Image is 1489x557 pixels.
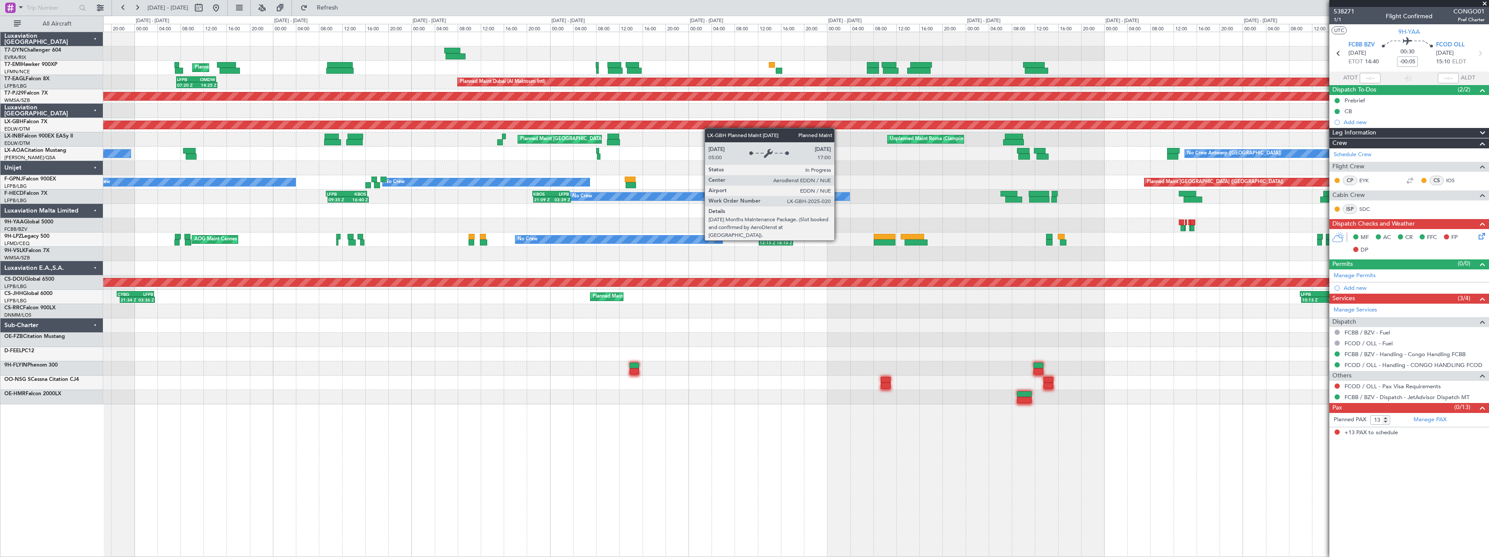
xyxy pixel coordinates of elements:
div: 08:00 [180,24,203,32]
div: 12:00 [1174,24,1197,32]
span: Dispatch [1332,317,1356,327]
a: FCOD / OLL - Handling - CONGO HANDLING FCOD [1345,361,1482,369]
a: T7-EMIHawker 900XP [4,62,57,67]
div: 20:00 [1220,24,1243,32]
input: Trip Number [26,1,76,14]
div: 17:40 Z [1323,297,1344,302]
div: 20:00 [250,24,273,32]
a: FCBB / BZV - Dispatch - JetAdvisor Dispatch MT [1345,393,1469,401]
div: 16:00 [504,24,527,32]
div: CB [1345,108,1352,115]
a: LFPB/LBG [4,83,27,89]
div: 16:00 [1058,24,1081,32]
div: 04:00 [850,24,873,32]
div: 04:00 [989,24,1012,32]
div: Flight Confirmed [1386,12,1433,21]
span: FFC [1427,233,1437,242]
a: Manage Permits [1334,272,1376,280]
div: 16:00 [919,24,942,32]
span: Pref Charter [1453,16,1485,23]
div: 20:00 [1081,24,1104,32]
div: 12:15 Z [760,240,776,245]
div: No Crew [572,190,592,203]
a: LFPB/LBG [4,183,27,190]
span: Dispatch Checks and Weather [1332,219,1415,229]
div: 20:00 [388,24,411,32]
div: No Crew [518,233,538,246]
div: 12:00 [619,24,642,32]
div: Unplanned Maint Roma (Ciampino) [890,133,968,146]
span: 9H-VSLK [4,248,26,253]
a: EDLW/DTM [4,126,30,132]
div: 12:00 [1035,24,1058,32]
div: 16:40 Z [348,197,368,202]
a: LX-GBHFalcon 7X [4,119,47,125]
a: LFMD/CEQ [4,240,30,247]
span: ETOT [1348,58,1363,66]
div: [DATE] - [DATE] [1244,17,1277,25]
div: 00:00 [966,24,989,32]
div: 16:00 [1197,24,1220,32]
span: 9H-YAA [4,220,24,225]
div: 12:00 [481,24,504,32]
div: 03:36 Z [138,297,154,302]
div: LFMD [758,234,775,239]
div: KBOS [533,191,551,197]
div: 04:00 [1266,24,1289,32]
a: OE-FZBCitation Mustang [4,334,65,339]
a: FCBB / BZV - Handling - Congo Handling FCBB [1345,351,1466,358]
span: OE-HMR [4,391,26,396]
span: CR [1405,233,1413,242]
div: 08:00 [458,24,481,32]
div: 21:34 Z [121,297,137,302]
div: 08:00 [873,24,896,32]
div: 00:00 [134,24,157,32]
span: Dispatch To-Dos [1332,85,1376,95]
a: LFPB/LBG [4,298,27,304]
a: FCOD / OLL - Pax Visa Requirements [1345,383,1441,390]
span: Crew [1332,138,1347,148]
a: T7-EAGLFalcon 8X [4,76,49,82]
span: [DATE] - [DATE] [148,4,188,12]
div: LFPB [135,292,153,297]
span: T7-DYN [4,48,24,53]
a: CS-JHHGlobal 6000 [4,291,52,296]
div: 04:00 [573,24,596,32]
div: CP [1343,176,1357,185]
div: 08:00 [1150,24,1173,32]
span: T7-EMI [4,62,21,67]
span: CS-DOU [4,277,25,282]
span: F-HECD [4,191,23,196]
div: CS [1430,176,1444,185]
button: UTC [1332,26,1347,34]
span: 538271 [1334,7,1355,16]
a: F-GPNJFalcon 900EX [4,177,56,182]
div: 04:00 [712,24,735,32]
div: 12:00 [1312,24,1335,32]
div: [DATE] - [DATE] [828,17,862,25]
span: LX-AOA [4,148,24,153]
span: F-GPNJ [4,177,23,182]
span: DP [1361,246,1368,255]
div: 20:00 [111,24,134,32]
span: OE-FZB [4,334,23,339]
div: 04:00 [296,24,319,32]
div: 20:00 [942,24,965,32]
div: 12:00 [203,24,226,32]
span: FCOD OLL [1436,41,1465,49]
span: CONGO01 [1453,7,1485,16]
span: (0/0) [1458,259,1470,268]
button: Refresh [296,1,348,15]
span: (3/4) [1458,294,1470,303]
div: 14:25 Z [197,82,216,88]
div: 00:00 [411,24,434,32]
div: 20:00 [666,24,689,32]
a: T7-PJ29Falcon 7X [4,91,48,96]
span: 00:30 [1400,48,1414,56]
a: FCOD / OLL - Fuel [1345,340,1393,347]
div: 08:00 [319,24,342,32]
a: EVRA/RIX [4,54,26,61]
a: OO-NSG SCessna Citation CJ4 [4,377,79,382]
a: 9H-FLYINPhenom 300 [4,363,58,368]
div: 08:00 [1012,24,1035,32]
